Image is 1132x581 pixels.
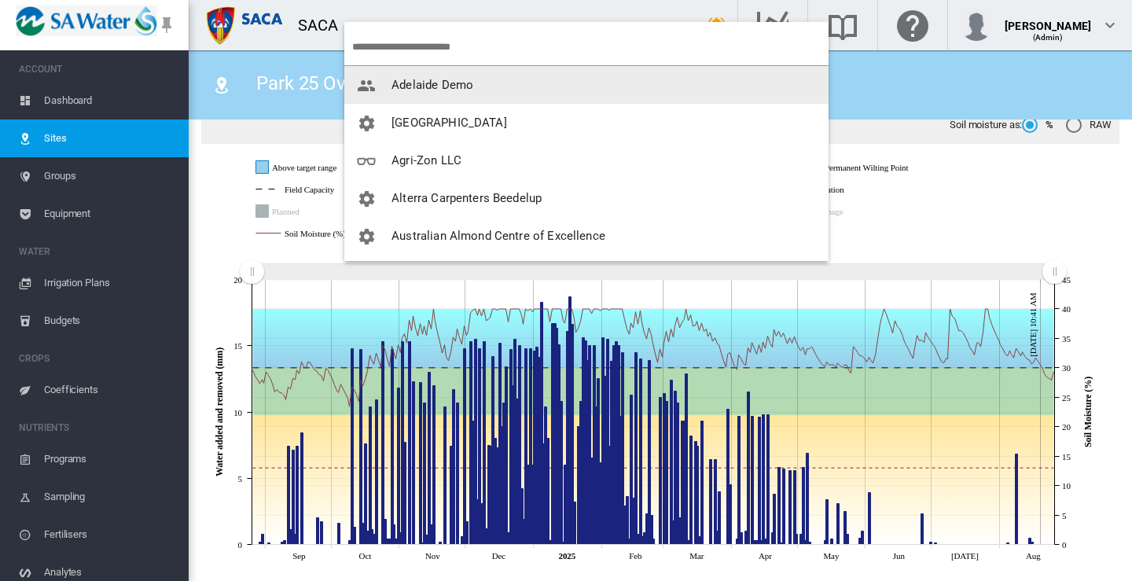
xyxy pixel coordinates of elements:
[344,255,829,292] button: You have 'Admin' permissions to Australian Farming Services - Augusta
[344,142,829,179] button: You have 'Viewer' permissions to Agri-Zon LLC
[357,114,376,133] md-icon: icon-cog
[391,153,461,167] span: Agri-Zon LLC
[344,66,829,104] button: You have 'Supervisor' permissions to Adelaide Demo
[391,229,605,243] span: Australian Almond Centre of Excellence
[391,78,473,92] span: Adelaide Demo
[357,189,376,208] md-icon: icon-cog
[357,152,376,171] md-icon: icon-glasses
[357,227,376,246] md-icon: icon-cog
[357,76,376,95] md-icon: icon-people
[344,104,829,142] button: You have 'Admin' permissions to Adelaide High School
[344,179,829,217] button: You have 'Admin' permissions to Alterra Carpenters Beedelup
[344,217,829,255] button: You have 'Admin' permissions to Australian Almond Centre of Excellence
[391,116,507,130] span: [GEOGRAPHIC_DATA]
[391,191,542,205] span: Alterra Carpenters Beedelup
